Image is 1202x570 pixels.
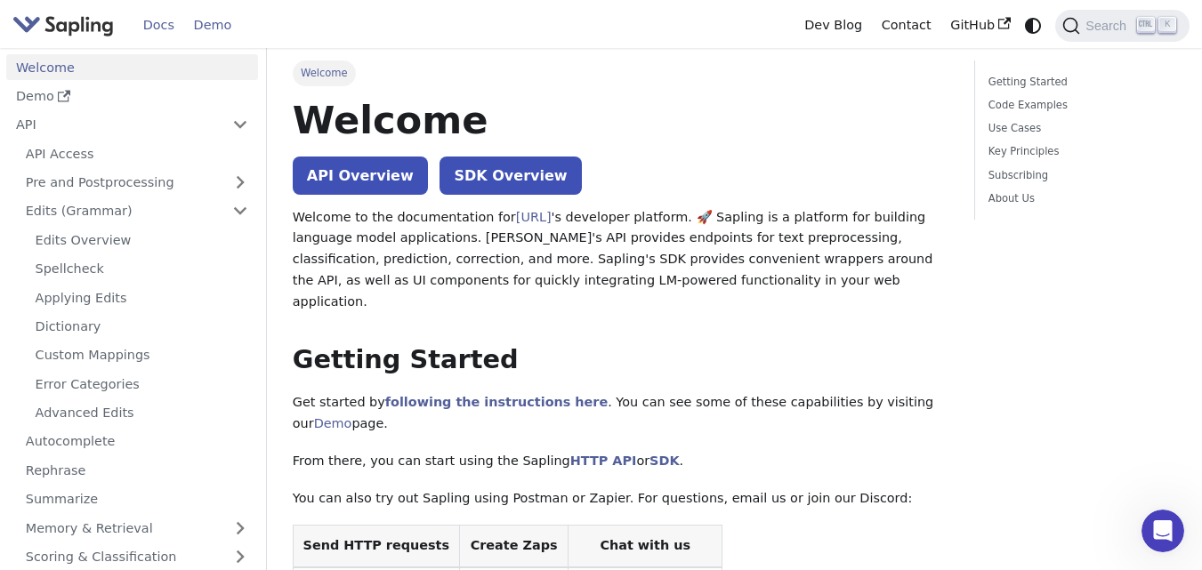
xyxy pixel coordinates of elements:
button: Collapse sidebar category 'API' [222,112,258,138]
a: Demo [184,12,241,39]
a: following the instructions here [385,395,608,409]
button: Switch between dark and light mode (currently system mode) [1020,12,1046,38]
a: SDK Overview [440,157,581,195]
a: HTTP API [570,454,637,468]
button: Search (Ctrl+K) [1055,10,1189,42]
a: Pre and Postprocessing [16,170,258,196]
a: Dictionary [26,314,258,340]
a: Key Principles [988,143,1170,160]
a: GitHub [940,12,1020,39]
h2: Getting Started [293,344,949,376]
a: Demo [6,84,258,109]
a: Demo [314,416,352,430]
a: Use Cases [988,120,1170,137]
a: Autocomplete [16,429,258,454]
a: Welcome [6,54,258,80]
a: [URL] [516,210,552,224]
a: Contact [872,12,941,39]
th: Create Zaps [459,526,569,567]
th: Send HTTP requests [293,526,459,567]
h1: Welcome [293,96,949,144]
a: Summarize [16,486,258,512]
a: Error Categories [26,371,258,397]
p: You can also try out Sapling using Postman or Zapier. For questions, email us or join our Discord: [293,488,949,510]
a: Rephrase [16,457,258,483]
a: API Access [16,140,258,166]
p: Welcome to the documentation for 's developer platform. 🚀 Sapling is a platform for building lang... [293,207,949,313]
a: Spellcheck [26,256,258,282]
iframe: Intercom live chat [1141,510,1184,552]
nav: Breadcrumbs [293,60,949,85]
a: API [6,112,222,138]
a: Memory & Retrieval [16,515,258,541]
img: Sapling.ai [12,12,114,38]
a: Custom Mappings [26,342,258,368]
kbd: K [1158,17,1176,33]
p: Get started by . You can see some of these capabilities by visiting our page. [293,392,949,435]
p: From there, you can start using the Sapling or . [293,451,949,472]
a: Subscribing [988,167,1170,184]
a: Advanced Edits [26,400,258,426]
a: Code Examples [988,97,1170,114]
a: Edits Overview [26,227,258,253]
span: Search [1080,19,1137,33]
a: API Overview [293,157,428,195]
a: Getting Started [988,74,1170,91]
a: About Us [988,190,1170,207]
a: Edits (Grammar) [16,198,258,224]
a: Docs [133,12,184,39]
a: Applying Edits [26,285,258,310]
a: Sapling.ai [12,12,120,38]
a: Scoring & Classification [16,544,258,570]
th: Chat with us [569,526,722,567]
a: Dev Blog [795,12,871,39]
span: Welcome [293,60,356,85]
a: SDK [649,454,679,468]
